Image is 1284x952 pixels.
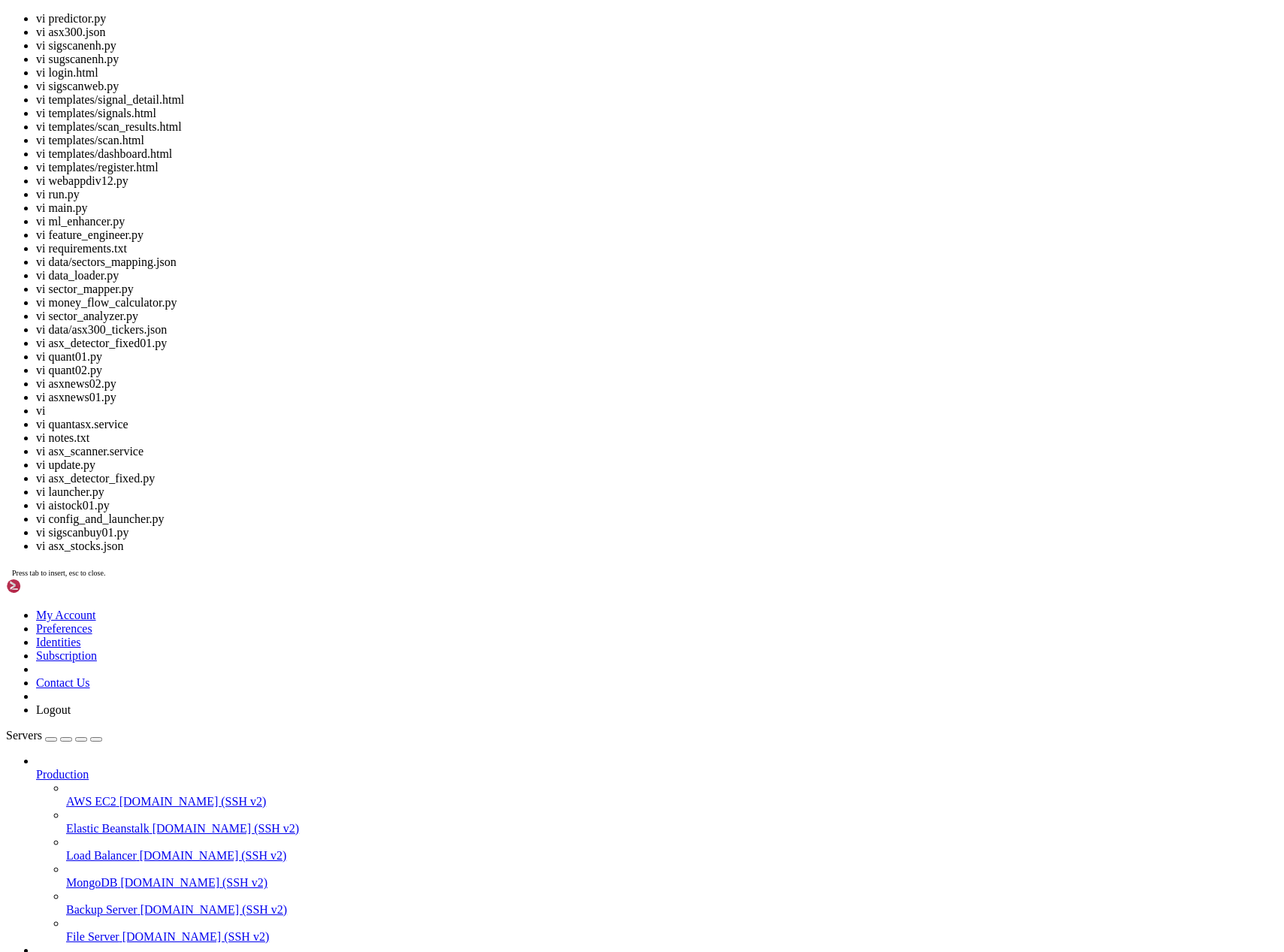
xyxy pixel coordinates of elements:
x-row: ^^^^^^^^^^^^^^^ [6,419,1088,431]
li: vi templates/dashboard.html [36,147,1278,161]
span: Servers [6,729,42,742]
li: vi aistock01.py [36,499,1278,512]
li: vi data/sectors_mapping.json [36,255,1278,269]
a: MongoDB [DOMAIN_NAME] (SSH v2) [66,876,1278,890]
li: vi [36,404,1278,418]
span: [DOMAIN_NAME] (SSH v2) [140,849,287,862]
x-row: (myenv) : $ vi [6,443,1088,456]
li: vi money_flow_calculator.py [36,296,1278,310]
li: vi asx_detector_fixed01.py [36,337,1278,350]
x-row: File "/home/ubuntu/asx-predictor/myenv/lib/python3.12/site-packages/justpy/justpy.py", line 274, ... [6,144,1088,156]
x-row: name=wpfunc.__name__ [6,181,1088,194]
li: vi webappdiv12.py [36,174,1278,188]
x-row: /home/ubuntu/asx-predictor/myenv/lib/python3.12/site-packages/starlette/config.py:61: UserWarning... [6,281,1088,294]
li: vi main.py [36,201,1278,215]
li: vi predictor.py [36,12,1278,26]
x-row: /home/ubuntu/asx-predictor/myenv/lib/python3.12/site-packages/starlette/config.py:61: UserWarning... [6,56,1088,69]
li: vi sigscanweb.py [36,80,1278,93]
x-row: File "/home/ubuntu/asx-predictor/myenv/lib/python3.12/site-packages/jpcore/justpy_app.py", line 2... [6,393,1088,406]
x-row: jp.justpy(app, port=5001) [6,356,1088,369]
span: ~/asx-predictor [168,231,258,243]
a: Production [36,768,1278,781]
span: ubuntu@vps-d35ccc65 [48,231,162,243]
x-row: (myenv) : $ python predictor.py [6,6,1088,19]
li: vi sigscanenh.py [36,39,1278,53]
li: vi templates/signals.html [36,107,1278,120]
li: vi asx_detector_fixed.py [36,472,1278,485]
li: vi quant01.py [36,350,1278,364]
x-row: ical operations. [6,31,1088,44]
span: ~/asx-predictor [168,443,258,455]
x-row: ical operations. [6,256,1088,269]
x-row: /home/ubuntu/asx-predictor/myenv/lib/python3.12/site-packages/justpy [6,81,1088,94]
x-row: [DATE] 17:53:14.456077: I tensorflow/core/platform/cpu_feature_[DOMAIN_NAME]:210] This TensorFlow... [6,19,1088,32]
span: [DOMAIN_NAME] (SSH v2) [120,876,267,889]
li: vi quantasx.service [36,418,1278,431]
x-row: warnings.warn(f"Config file '{env_file}' not found.") [6,68,1088,81]
x-row: warnings.warn(f"Config file '{env_file}' not found.") [6,293,1088,306]
li: Load Balancer [DOMAIN_NAME] (SSH v2) [66,836,1278,863]
a: File Server [DOMAIN_NAME] (SSH v2) [66,930,1278,944]
span: Production [36,768,89,781]
span: ~/asx-predictor [168,219,258,231]
span: Elastic Beanstalk [66,822,150,835]
li: vi ml_enhancer.py [36,215,1278,228]
li: vi asxnews01.py [36,391,1278,404]
x-row: To enable the following instructions: AVX2 FMA, in other operations, rebuild TensorFlow with the ... [6,268,1088,281]
a: Servers [6,729,102,742]
x-row: [DATE] 17:54:25.864590: I tensorflow/core/platform/cpu_feature_[DOMAIN_NAME]:210] This TensorFlow... [6,243,1088,256]
li: MongoDB [DOMAIN_NAME] (SSH v2) [66,863,1278,890]
x-row: ^^^^^^^^^^^^^^^ [6,193,1088,206]
x-row: Traceback (most recent call last): [6,106,1088,119]
li: vi asx_scanner.service [36,445,1278,458]
a: Preferences [36,622,92,635]
a: AWS EC2 [DOMAIN_NAME] (SSH v2) [66,795,1278,808]
li: Production [36,754,1278,944]
li: vi run.py [36,188,1278,201]
span: Backup Server [66,903,137,916]
li: vi sigscanbuy01.py [36,526,1278,539]
li: vi requirements.txt [36,242,1278,255]
x-row: app.add_jproute("/", func_to_run) [6,381,1088,394]
li: vi templates/register.html [36,161,1278,174]
span: ubuntu@vps-d35ccc65 [48,219,162,231]
li: vi templates/scan.html [36,134,1278,147]
span: [DOMAIN_NAME] (SSH v2) [122,930,270,943]
x-row: To enable the following instructions: AVX2 FMA, in other operations, rebuild TensorFlow with the ... [6,44,1088,56]
li: vi update.py [36,458,1278,472]
a: Logout [36,703,71,716]
div: (47, 35) [304,443,310,456]
span: Press tab to insert, esc to close. [12,569,105,577]
span: ubuntu@vps-d35ccc65 [48,443,162,455]
span: ubuntu@vps-d35ccc65 [48,6,162,18]
li: vi sector_mapper.py [36,283,1278,296]
li: vi sector_analyzer.py [36,310,1278,323]
span: [DOMAIN_NAME] (SSH v2) [140,903,288,916]
a: Subscription [36,649,97,662]
li: AWS EC2 [DOMAIN_NAME] (SSH v2) [66,781,1278,808]
x-row: (myenv) : $ python predictor.py [6,231,1088,243]
li: vi asxnews02.py [36,377,1278,391]
x-row: /home/ubuntu/asx-predictor/myenv/lib/python3.12/site-packages/justpy [6,306,1088,319]
li: vi feature_engineer.py [36,228,1278,242]
li: vi templates/scan_results.html [36,120,1278,134]
a: Load Balancer [DOMAIN_NAME] (SSH v2) [66,849,1278,863]
x-row: Module directory: /home/ubuntu/asx-predictor/myenv/lib/python3.12/site-packages/justpy, Applicati... [6,319,1088,331]
a: Contact Us [36,676,90,689]
x-row: Traceback (most recent call last): [6,331,1088,343]
li: vi templates/signal_detail.html [36,93,1278,107]
span: File Server [66,930,119,943]
li: vi launcher.py [36,485,1278,499]
span: [DOMAIN_NAME] (SSH v2) [153,822,300,835]
x-row: app.add_jproute("/", func_to_run) [6,156,1088,169]
li: vi login.html [36,66,1278,80]
x-row: name=wpfunc.__name__ [6,406,1088,419]
a: Elastic Beanstalk [DOMAIN_NAME] (SSH v2) [66,822,1278,836]
x-row: File "/home/ubuntu/asx-predictor/myenv/lib/python3.12/site-packages/justpy/justpy.py", line 274, ... [6,368,1088,381]
li: vi data/asx300_tickers.json [36,323,1278,337]
x-row: File "/home/ubuntu/asx-predictor/predictor.py", line 346, in <module> [6,119,1088,131]
span: [DOMAIN_NAME] (SSH v2) [119,795,267,808]
span: AWS EC2 [66,795,116,808]
a: Identities [36,636,81,648]
span: Load Balancer [66,849,137,862]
